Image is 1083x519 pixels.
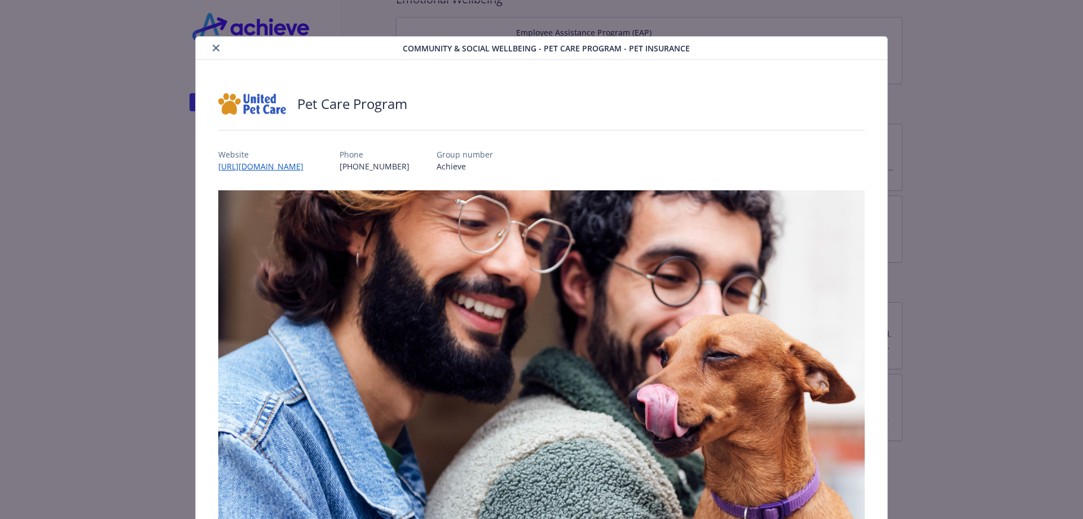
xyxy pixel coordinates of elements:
p: Achieve [437,160,493,172]
p: Phone [340,149,410,160]
a: [URL][DOMAIN_NAME] [218,161,312,172]
p: [PHONE_NUMBER] [340,160,410,172]
button: close [209,41,223,55]
img: United Pet Care [218,87,286,121]
p: Website [218,149,312,160]
p: Group number [437,149,493,160]
h2: Pet Care Program [297,94,407,114]
span: Community & Social Wellbeing - Pet Care Program - Pet Insurance [403,42,690,54]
